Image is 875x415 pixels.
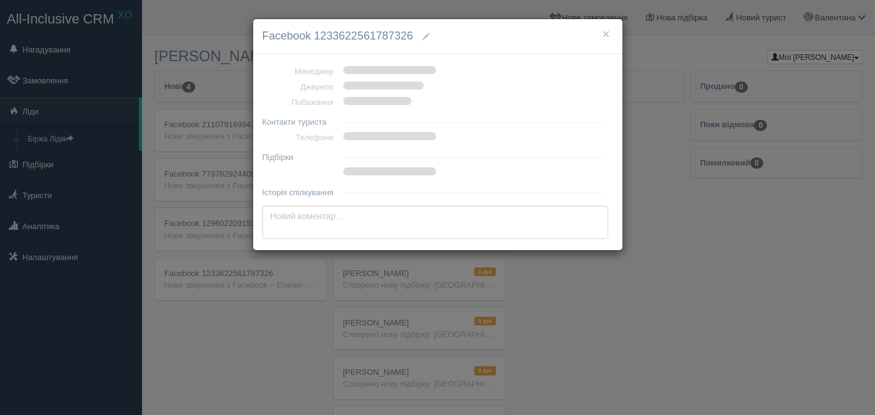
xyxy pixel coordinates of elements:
td: Джерело [262,79,339,94]
td: Телефони [262,130,339,145]
td: Менеджер [262,64,339,79]
span: Facebook 1233622561787326 [262,30,413,42]
td: Підбірки [262,145,339,165]
td: Контакти туриста [262,110,339,130]
td: Історія спілкування [262,180,339,200]
td: Побажання [262,94,339,110]
button: × [602,27,609,40]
